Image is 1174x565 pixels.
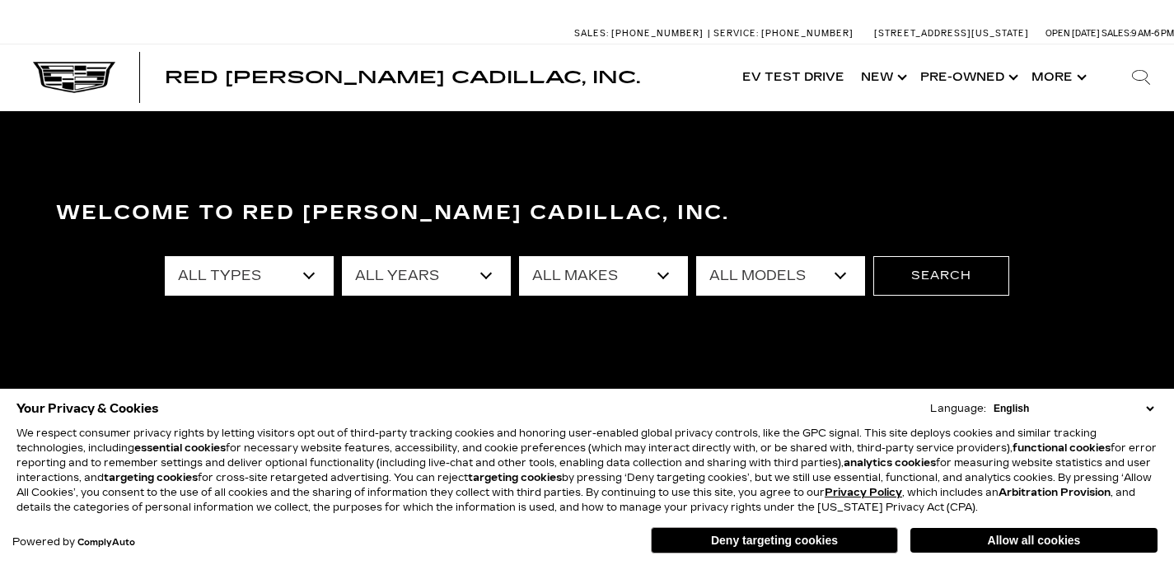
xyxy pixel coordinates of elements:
[1023,44,1092,110] button: More
[708,29,858,38] a: Service: [PHONE_NUMBER]
[1013,442,1111,454] strong: functional cookies
[574,29,708,38] a: Sales: [PHONE_NUMBER]
[342,256,511,296] select: Filter by year
[825,487,902,498] a: Privacy Policy
[611,28,704,39] span: [PHONE_NUMBER]
[999,487,1111,498] strong: Arbitration Provision
[1131,28,1174,39] span: 9 AM-6 PM
[910,528,1158,553] button: Allow all cookies
[16,397,159,420] span: Your Privacy & Cookies
[12,537,135,548] div: Powered by
[77,538,135,548] a: ComplyAuto
[1102,28,1131,39] span: Sales:
[651,527,898,553] button: Deny targeting cookies
[696,256,865,296] select: Filter by model
[930,404,986,413] div: Language:
[989,401,1158,416] select: Language Select
[468,472,562,483] strong: targeting cookies
[165,69,640,86] a: Red [PERSON_NAME] Cadillac, Inc.
[1045,28,1100,39] span: Open [DATE]
[134,442,226,454] strong: essential cookies
[912,44,1023,110] a: Pre-Owned
[104,472,198,483] strong: targeting cookies
[165,68,640,87] span: Red [PERSON_NAME] Cadillac, Inc.
[33,62,115,93] img: Cadillac Dark Logo with Cadillac White Text
[873,256,1009,296] button: Search
[56,197,1119,230] h3: Welcome to Red [PERSON_NAME] Cadillac, Inc.
[16,426,1158,515] p: We respect consumer privacy rights by letting visitors opt out of third-party tracking cookies an...
[734,44,853,110] a: EV Test Drive
[713,28,759,39] span: Service:
[844,457,936,469] strong: analytics cookies
[853,44,912,110] a: New
[165,256,334,296] select: Filter by type
[519,256,688,296] select: Filter by make
[874,28,1029,39] a: [STREET_ADDRESS][US_STATE]
[761,28,854,39] span: [PHONE_NUMBER]
[574,28,609,39] span: Sales:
